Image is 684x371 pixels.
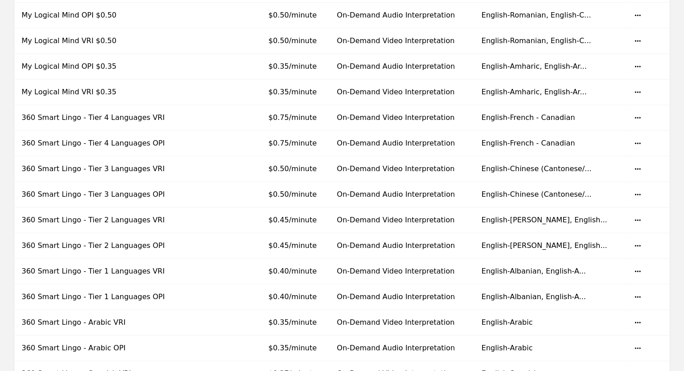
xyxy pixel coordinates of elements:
[481,88,586,96] span: English-Amharic, English-Ar...
[481,11,591,19] span: English-Romanian, English-C...
[14,336,197,361] td: 360 Smart Lingo - Arabic OPI
[268,164,317,173] span: $0.50/minute
[481,164,591,173] span: English-Chinese (Cantonese/...
[14,208,197,233] td: 360 Smart Lingo - Tier 2 Languages VRI
[330,259,474,284] td: On-Demand Video Interpretation
[330,131,474,156] td: On-Demand Audio Interpretation
[14,79,197,105] td: My Logical Mind VRI $0.35
[268,62,317,71] span: $0.35/minute
[14,3,197,28] td: My Logical Mind OPI $0.50
[481,138,620,149] div: English-French - Canadian
[330,182,474,208] td: On-Demand Audio Interpretation
[268,292,317,301] span: $0.40/minute
[14,156,197,182] td: 360 Smart Lingo - Tier 3 Languages VRI
[330,105,474,131] td: On-Demand Video Interpretation
[14,284,197,310] td: 360 Smart Lingo - Tier 1 Languages OPI
[14,259,197,284] td: 360 Smart Lingo - Tier 1 Languages VRI
[268,190,317,199] span: $0.50/minute
[330,336,474,361] td: On-Demand Audio Interpretation
[481,292,586,301] span: English-Albanian, English-A...
[14,131,197,156] td: 360 Smart Lingo - Tier 4 Languages OPI
[481,241,607,250] span: English-[PERSON_NAME], English...
[268,11,317,19] span: $0.50/minute
[268,344,317,352] span: $0.35/minute
[268,267,317,275] span: $0.40/minute
[14,182,197,208] td: 360 Smart Lingo - Tier 3 Languages OPI
[330,3,474,28] td: On-Demand Audio Interpretation
[330,233,474,259] td: On-Demand Audio Interpretation
[330,79,474,105] td: On-Demand Video Interpretation
[330,208,474,233] td: On-Demand Video Interpretation
[14,233,197,259] td: 360 Smart Lingo - Tier 2 Languages OPI
[330,310,474,336] td: On-Demand Video Interpretation
[268,139,317,147] span: $0.75/minute
[14,28,197,54] td: My Logical Mind VRI $0.50
[330,28,474,54] td: On-Demand Video Interpretation
[481,112,620,123] div: English-French - Canadian
[330,284,474,310] td: On-Demand Audio Interpretation
[481,317,620,328] div: English-Arabic
[14,105,197,131] td: 360 Smart Lingo - Tier 4 Languages VRI
[268,241,317,250] span: $0.45/minute
[268,88,317,96] span: $0.35/minute
[330,156,474,182] td: On-Demand Video Interpretation
[268,318,317,327] span: $0.35/minute
[14,310,197,336] td: 360 Smart Lingo - Arabic VRI
[14,54,197,79] td: My Logical Mind OPI $0.35
[330,54,474,79] td: On-Demand Audio Interpretation
[481,62,586,71] span: English-Amharic, English-Ar...
[481,343,620,353] div: English-Arabic
[268,36,317,45] span: $0.50/minute
[481,36,591,45] span: English-Romanian, English-C...
[481,216,607,224] span: English-[PERSON_NAME], English...
[268,113,317,122] span: $0.75/minute
[481,190,591,199] span: English-Chinese (Cantonese/...
[481,267,586,275] span: English-Albanian, English-A...
[268,216,317,224] span: $0.45/minute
